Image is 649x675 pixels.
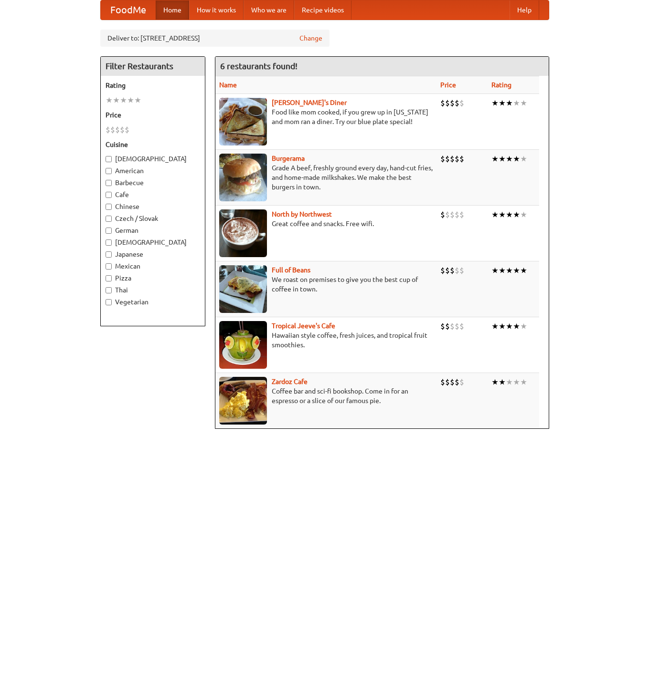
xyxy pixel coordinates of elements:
[115,125,120,135] li: $
[299,33,322,43] a: Change
[513,98,520,108] li: ★
[219,107,433,126] p: Food like mom cooked, if you grew up in [US_STATE] and mom ran a diner. Try our blue plate special!
[520,321,527,332] li: ★
[440,154,445,164] li: $
[459,377,464,387] li: $
[499,265,506,276] li: ★
[189,0,244,20] a: How it works
[272,266,310,274] a: Full of Beans
[106,110,200,120] h5: Price
[491,81,511,89] a: Rating
[134,95,141,105] li: ★
[506,98,513,108] li: ★
[106,190,200,199] label: Cafe
[106,156,112,162] input: [DEMOGRAPHIC_DATA]
[520,98,527,108] li: ★
[445,265,450,276] li: $
[106,140,200,149] h5: Cuisine
[513,265,520,276] li: ★
[455,377,459,387] li: $
[219,386,433,405] p: Coffee bar and sci-fi bookshop. Come in for an espresso or a slice of our famous pie.
[106,226,200,235] label: German
[110,125,115,135] li: $
[106,297,200,307] label: Vegetarian
[506,377,513,387] li: ★
[445,98,450,108] li: $
[440,377,445,387] li: $
[491,209,499,220] li: ★
[294,0,351,20] a: Recipe videos
[445,377,450,387] li: $
[101,57,205,76] h4: Filter Restaurants
[127,95,134,105] li: ★
[106,95,113,105] li: ★
[106,81,200,90] h5: Rating
[272,322,335,330] a: Tropical Jeeve's Cafe
[244,0,294,20] a: Who we are
[499,377,506,387] li: ★
[101,0,156,20] a: FoodMe
[125,125,129,135] li: $
[506,265,513,276] li: ★
[506,321,513,332] li: ★
[450,154,455,164] li: $
[272,99,347,106] a: [PERSON_NAME]'s Diner
[272,378,308,385] b: Zardoz Cafe
[106,192,112,198] input: Cafe
[106,249,200,259] label: Japanese
[459,98,464,108] li: $
[499,209,506,220] li: ★
[491,265,499,276] li: ★
[455,209,459,220] li: $
[499,321,506,332] li: ★
[445,154,450,164] li: $
[440,81,456,89] a: Price
[106,180,112,186] input: Barbecue
[506,154,513,164] li: ★
[219,331,433,350] p: Hawaiian style coffee, fresh juices, and tropical fruit smoothies.
[440,98,445,108] li: $
[520,265,527,276] li: ★
[440,209,445,220] li: $
[106,228,112,234] input: German
[219,98,267,145] img: sallys.jpg
[499,98,506,108] li: ★
[106,125,110,135] li: $
[219,219,433,228] p: Great coffee and snacks. Free wifi.
[220,62,298,71] ng-pluralize: 6 restaurants found!
[513,209,520,220] li: ★
[506,209,513,220] li: ★
[440,265,445,276] li: $
[455,265,459,276] li: $
[450,321,455,332] li: $
[520,377,527,387] li: ★
[510,0,539,20] a: Help
[520,154,527,164] li: ★
[219,209,267,257] img: north.jpg
[219,321,267,369] img: jeeves.jpg
[450,98,455,108] li: $
[491,321,499,332] li: ★
[520,209,527,220] li: ★
[120,95,127,105] li: ★
[106,251,112,258] input: Japanese
[106,216,112,222] input: Czech / Slovak
[106,285,200,295] label: Thai
[450,265,455,276] li: $
[106,261,200,271] label: Mexican
[445,321,450,332] li: $
[219,81,237,89] a: Name
[219,275,433,294] p: We roast on premises to give you the best cup of coffee in town.
[106,273,200,283] label: Pizza
[491,377,499,387] li: ★
[272,210,332,218] a: North by Northwest
[106,168,112,174] input: American
[120,125,125,135] li: $
[219,154,267,201] img: burgerama.jpg
[459,209,464,220] li: $
[455,98,459,108] li: $
[272,155,305,162] b: Burgerama
[513,154,520,164] li: ★
[106,299,112,305] input: Vegetarian
[106,178,200,187] label: Barbecue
